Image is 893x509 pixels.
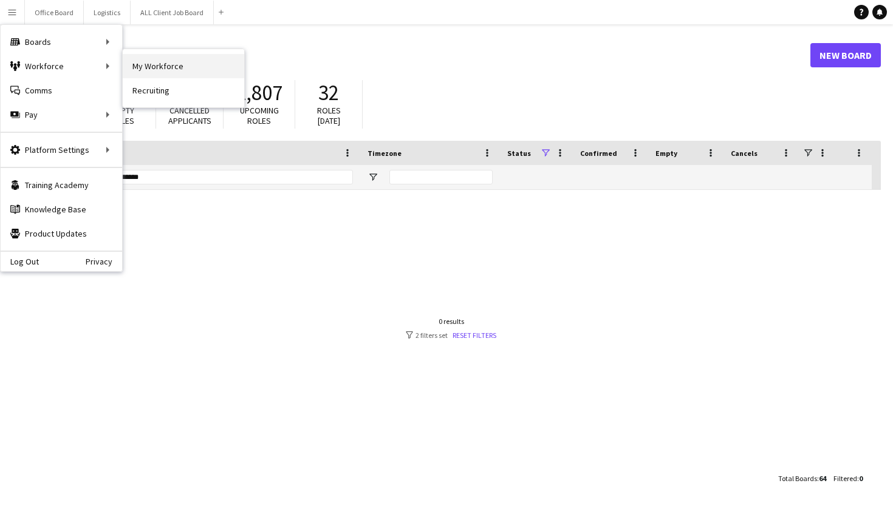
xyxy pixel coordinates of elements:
span: Total Boards [778,474,817,483]
span: Roles [DATE] [317,105,341,126]
div: Boards [1,30,122,54]
span: 1,807 [236,79,282,106]
div: 0 results [406,317,496,326]
a: Log Out [1,257,39,266]
div: : [778,467,826,490]
div: 2 filters set [406,331,496,340]
span: Status [507,149,531,158]
h1: Boards [21,46,810,64]
span: 32 [318,79,339,106]
a: Privacy [86,257,122,266]
span: Cancels [731,149,758,158]
a: Training Academy [1,173,122,197]
div: Platform Settings [1,138,122,162]
span: Cancelled applicants [168,105,211,126]
span: Empty [655,149,677,158]
span: Upcoming roles [240,105,279,126]
div: : [833,467,863,490]
button: ALL Client Job Board [131,1,214,24]
span: Timezone [368,149,402,158]
a: My Workforce [123,54,244,78]
a: New Board [810,43,881,67]
a: Comms [1,78,122,103]
div: Workforce [1,54,122,78]
button: Office Board [25,1,84,24]
a: Knowledge Base [1,197,122,221]
button: Logistics [84,1,131,24]
button: Open Filter Menu [368,172,378,183]
a: Recruiting [123,78,244,103]
a: Product Updates [1,221,122,246]
div: Pay [1,103,122,127]
span: 64 [819,474,826,483]
input: Timezone Filter Input [389,170,493,184]
span: Filtered [833,474,857,483]
span: 0 [859,474,863,483]
a: Reset filters [453,331,496,340]
span: Confirmed [580,149,617,158]
input: Board name Filter Input [50,170,353,184]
